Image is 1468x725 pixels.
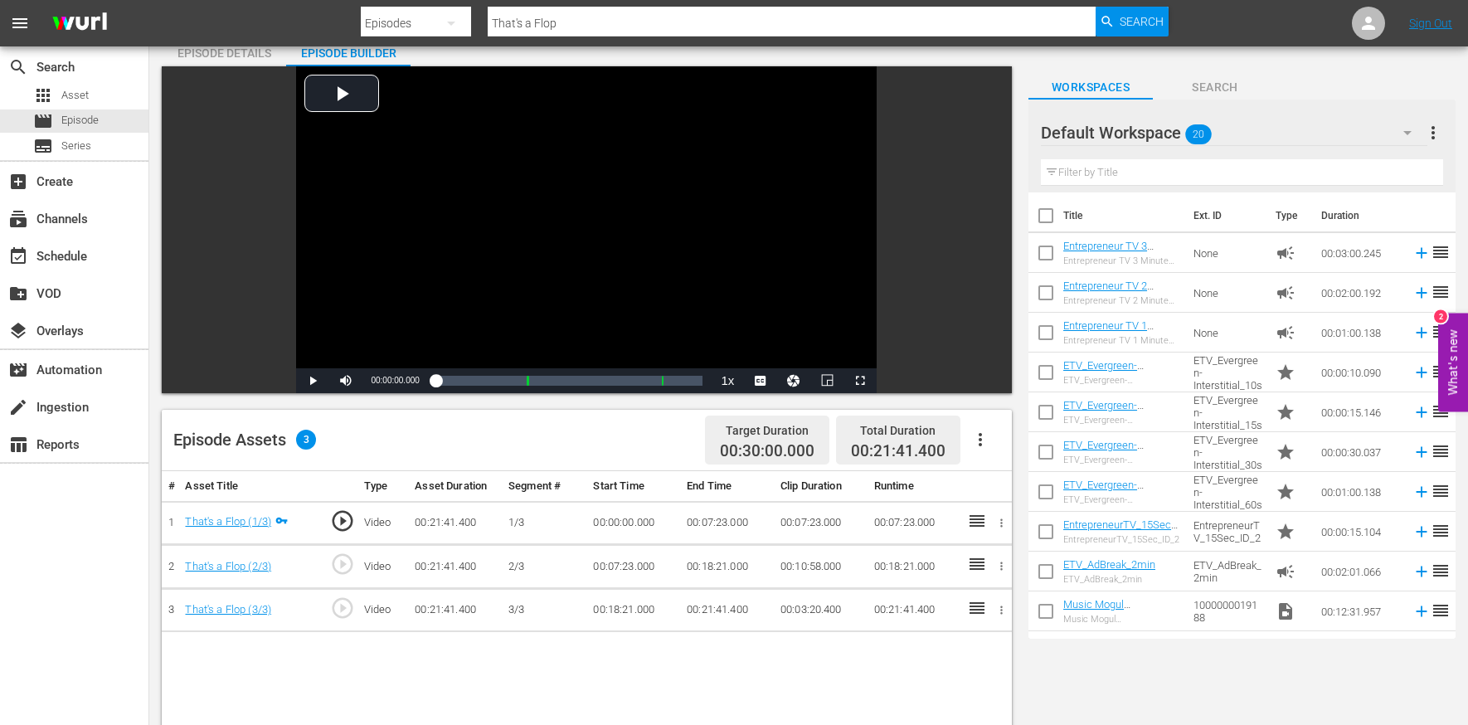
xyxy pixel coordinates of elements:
a: EntrepreneurTV_15Sec_ID_2 [1063,518,1179,543]
svg: Add to Episode [1412,523,1431,541]
td: Video [357,545,408,589]
span: Episode [61,112,99,129]
th: Type [1266,192,1311,239]
div: Episode Builder [286,33,411,73]
span: Asset [61,87,89,104]
div: Progress Bar [436,376,703,386]
span: Search [1153,77,1277,98]
a: That's a Flop (3/3) [185,603,271,616]
td: 1000000019188 [1187,591,1269,631]
button: Search [1096,7,1169,36]
th: End Time [680,471,774,502]
div: Entrepreneur TV 2 Minute Ad slate [1063,295,1180,306]
a: ETV_Evergreen-Interstitial_60s [1063,479,1144,504]
svg: Add to Episode [1412,562,1431,581]
svg: Add to Episode [1412,602,1431,620]
td: 00:21:41.400 [868,588,961,632]
span: reorder [1431,601,1451,620]
div: ETV_AdBreak_2min [1063,574,1155,585]
th: Runtime [868,471,961,502]
td: 00:07:23.000 [680,501,774,545]
td: 3/3 [502,588,586,632]
div: Target Duration [720,419,814,442]
td: 00:01:00.138 [1315,472,1406,512]
button: Captions [744,368,777,393]
a: Entrepreneur TV 2 Minute Ad slate [1063,280,1154,304]
td: 00:21:41.400 [680,588,774,632]
a: Entrepreneur TV 3 Minute Ad slate [1063,240,1154,265]
div: ETV_Evergreen-Interstitial_15s [1063,415,1180,426]
td: None [1187,313,1269,353]
td: 2 [162,545,178,589]
span: Promo [1276,442,1295,462]
button: Play [296,368,329,393]
a: That's a Flop (2/3) [185,560,271,572]
td: EntrepreneurTV_15Sec_ID_2 [1187,512,1269,552]
td: None [1187,233,1269,273]
button: Jump To Time [777,368,810,393]
div: Entrepreneur TV 1 Minute Ad slate [1063,335,1180,346]
button: more_vert [1423,113,1443,153]
button: Open Feedback Widget [1438,314,1468,412]
th: Segment # [502,471,586,502]
td: 2/3 [502,545,586,589]
span: Channels [8,209,28,229]
td: 00:00:15.104 [1315,512,1406,552]
th: Ext. ID [1184,192,1266,239]
td: None [1187,273,1269,313]
span: Series [33,136,53,156]
span: more_vert [1423,123,1443,143]
svg: Add to Episode [1412,363,1431,382]
span: play_circle_outline [330,596,355,620]
td: 00:00:00.000 [586,501,680,545]
span: Episode [33,111,53,131]
a: ETV_Evergreen-Interstitial_10s [1063,359,1144,384]
button: Episode Details [162,33,286,66]
svg: Add to Episode [1412,284,1431,302]
span: Ad [1276,243,1295,263]
td: 00:03:20.400 [774,588,868,632]
span: reorder [1431,322,1451,342]
a: ETV_AdBreak_2min [1063,558,1155,571]
span: Ad [1276,562,1295,581]
td: 1 [162,501,178,545]
img: ans4CAIJ8jUAAAAAAAAAAAAAAAAAAAAAAAAgQb4GAAAAAAAAAAAAAAAAAAAAAAAAJMjXAAAAAAAAAAAAAAAAAAAAAAAAgAT5G... [40,4,119,43]
div: ETV_Evergreen-Interstitial_10s [1063,375,1180,386]
a: Sign Out [1409,17,1452,30]
div: Music Mogul [PERSON_NAME] Drops Business & Life Keys [1063,614,1180,625]
span: Promo [1276,362,1295,382]
span: VOD [8,284,28,304]
td: 1000000019218 [1187,631,1269,671]
svg: Add to Episode [1412,483,1431,501]
div: Video Player [296,66,877,393]
svg: Add to Episode [1412,324,1431,342]
div: ETV_Evergreen-Interstitial_60s [1063,494,1180,505]
td: 00:00:10.090 [1315,353,1406,392]
td: 00:14:53.693 [1315,631,1406,671]
span: Promo [1276,522,1295,542]
td: 00:21:41.400 [408,545,502,589]
span: Ad [1276,283,1295,303]
button: Picture-in-Picture [810,368,843,393]
td: ETV_Evergreen-Interstitial_60s [1187,472,1269,512]
div: Entrepreneur TV 3 Minute Ad slate [1063,255,1180,266]
span: 20 [1185,117,1212,152]
div: EntrepreneurTV_15Sec_ID_2 [1063,534,1180,545]
div: Episode Assets [173,430,316,450]
span: play_circle_outline [330,552,355,577]
td: 00:00:30.037 [1315,432,1406,472]
td: ETV_Evergreen-Interstitial_10s [1187,353,1269,392]
td: ETV_Evergreen-Interstitial_15s [1187,392,1269,432]
th: # [162,471,178,502]
td: 00:02:00.192 [1315,273,1406,313]
div: Episode Details [162,33,286,73]
span: reorder [1431,521,1451,541]
td: 00:07:23.000 [868,501,961,545]
span: reorder [1431,362,1451,382]
td: 00:07:23.000 [774,501,868,545]
td: 00:12:31.957 [1315,591,1406,631]
div: 2 [1434,310,1447,324]
span: Workspaces [1028,77,1153,98]
span: reorder [1431,441,1451,461]
span: Video [1276,601,1295,621]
